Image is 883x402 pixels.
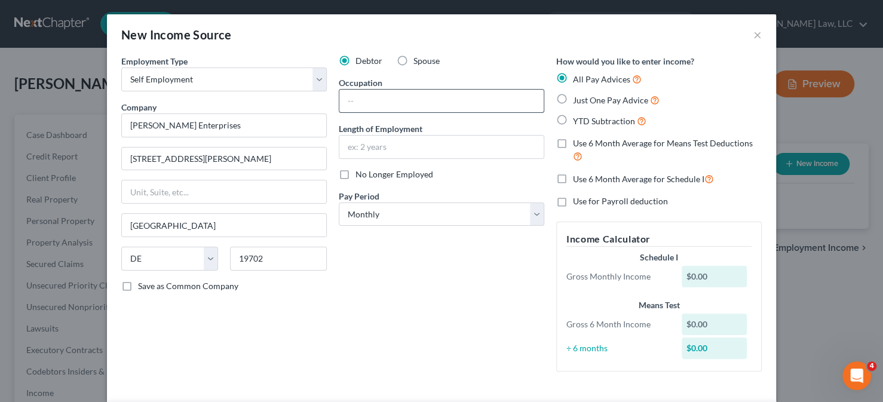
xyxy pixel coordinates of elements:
[339,90,544,112] input: --
[566,251,752,263] div: Schedule I
[138,281,238,291] span: Save as Common Company
[573,174,704,184] span: Use 6 Month Average for Schedule I
[355,56,382,66] span: Debtor
[339,136,544,158] input: ex: 2 years
[566,232,752,247] h5: Income Calculator
[842,361,871,390] iframe: Intercom live chat
[556,55,694,67] label: How would you like to enter income?
[413,56,440,66] span: Spouse
[682,337,747,359] div: $0.00
[573,116,635,126] span: YTD Subtraction
[573,138,753,148] span: Use 6 Month Average for Means Test Deductions
[573,74,630,84] span: All Pay Advices
[560,318,676,330] div: Gross 6 Month Income
[573,196,668,206] span: Use for Payroll deduction
[339,191,379,201] span: Pay Period
[121,102,157,112] span: Company
[339,76,382,89] label: Occupation
[682,266,747,287] div: $0.00
[560,342,676,354] div: ÷ 6 months
[566,299,752,311] div: Means Test
[355,169,433,179] span: No Longer Employed
[121,56,188,66] span: Employment Type
[682,314,747,335] div: $0.00
[122,148,326,170] input: Enter address...
[122,214,326,237] input: Enter city...
[560,271,676,283] div: Gross Monthly Income
[753,27,762,42] button: ×
[230,247,327,271] input: Enter zip...
[121,26,232,43] div: New Income Source
[122,180,326,203] input: Unit, Suite, etc...
[867,361,876,371] span: 4
[339,122,422,135] label: Length of Employment
[573,95,648,105] span: Just One Pay Advice
[121,113,327,137] input: Search company by name...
